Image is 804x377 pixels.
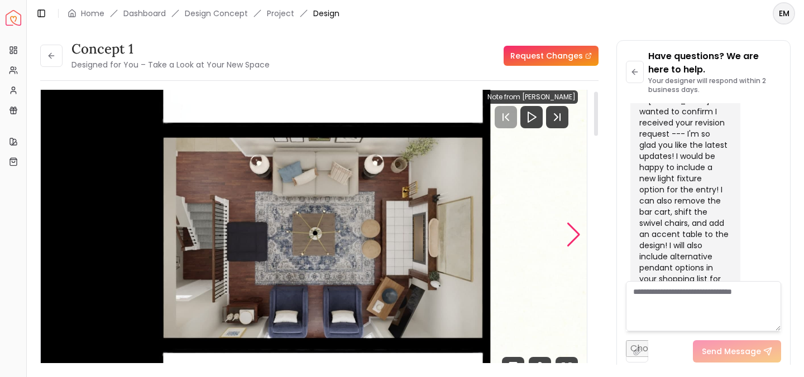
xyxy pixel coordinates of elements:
[648,50,781,76] p: Have questions? We are here to help.
[485,90,578,104] div: Note from [PERSON_NAME]
[504,46,599,66] a: Request Changes
[648,76,781,94] p: Your designer will respond within 2 business days.
[185,8,248,19] li: Design Concept
[81,8,104,19] a: Home
[46,223,61,247] div: Previous slide
[313,8,339,19] span: Design
[525,110,538,124] svg: Play
[566,223,581,247] div: Next slide
[773,2,795,25] button: EM
[6,10,21,26] img: Spacejoy Logo
[774,3,794,23] span: EM
[639,95,729,307] div: Hi [PERSON_NAME]! I wanted to confirm I received your revision request --- I'm so glad you like t...
[267,8,294,19] a: Project
[123,8,166,19] a: Dashboard
[546,106,568,128] svg: Next Track
[71,59,270,70] small: Designed for You – Take a Look at Your New Space
[6,10,21,26] a: Spacejoy
[68,8,339,19] nav: breadcrumb
[71,40,270,58] h3: Concept 1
